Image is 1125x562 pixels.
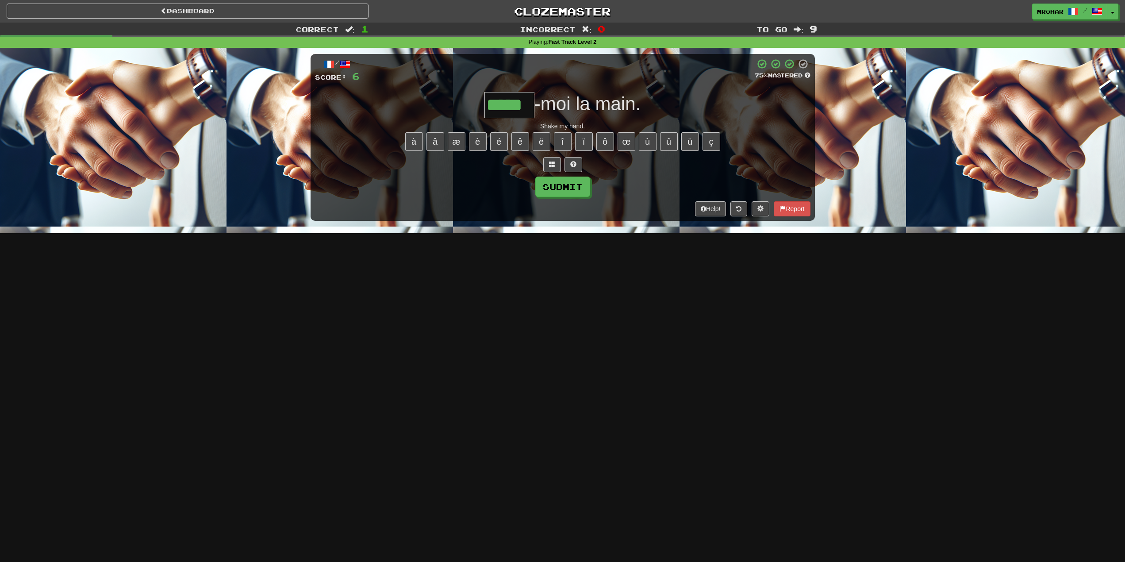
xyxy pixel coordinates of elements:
[426,132,444,151] button: â
[794,26,803,33] span: :
[296,25,339,34] span: Correct
[1083,7,1087,13] span: /
[1032,4,1107,19] a: mrohar /
[755,72,768,79] span: 75 %
[730,201,747,216] button: Round history (alt+y)
[533,132,550,151] button: ë
[639,132,657,151] button: ù
[469,132,487,151] button: è
[1037,8,1064,15] span: mrohar
[7,4,369,19] a: Dashboard
[564,157,582,172] button: Single letter hint - you only get 1 per sentence and score half the points! alt+h
[774,201,810,216] button: Report
[755,72,810,80] div: Mastered
[660,132,678,151] button: û
[810,23,817,34] span: 9
[315,122,810,131] div: Shake my hand.
[315,73,347,81] span: Score:
[448,132,465,151] button: æ
[618,132,635,151] button: œ
[703,132,720,151] button: ç
[345,26,355,33] span: :
[596,132,614,151] button: ô
[756,25,787,34] span: To go
[511,132,529,151] button: ê
[549,39,597,45] strong: Fast Track Level 2
[520,25,576,34] span: Incorrect
[352,70,360,81] span: 6
[405,132,423,151] button: à
[681,132,699,151] button: ü
[535,177,590,197] button: Submit
[382,4,744,19] a: Clozemaster
[598,23,605,34] span: 0
[315,58,360,69] div: /
[534,93,641,114] span: -moi la main.
[361,23,369,34] span: 1
[695,201,726,216] button: Help!
[490,132,508,151] button: é
[575,132,593,151] button: ï
[582,26,591,33] span: :
[543,157,561,172] button: Switch sentence to multiple choice alt+p
[554,132,572,151] button: î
